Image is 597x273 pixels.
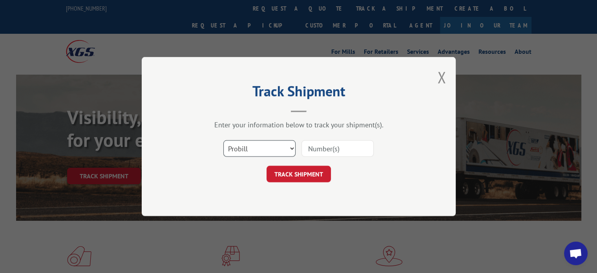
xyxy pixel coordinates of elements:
[564,242,588,265] a: Open chat
[301,140,374,157] input: Number(s)
[267,166,331,182] button: TRACK SHIPMENT
[181,120,416,129] div: Enter your information below to track your shipment(s).
[181,86,416,101] h2: Track Shipment
[437,67,446,88] button: Close modal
